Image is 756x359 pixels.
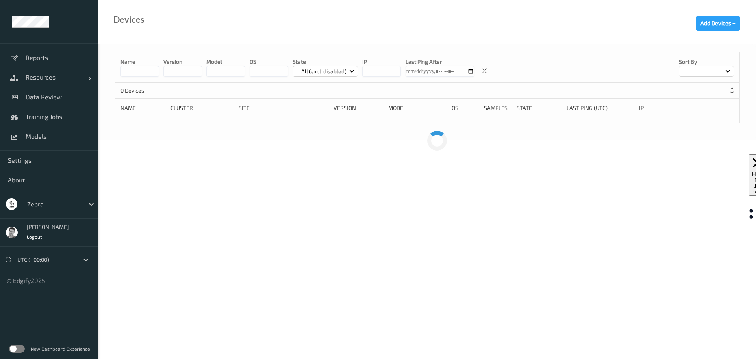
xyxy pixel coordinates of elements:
[406,58,474,66] p: Last Ping After
[298,67,349,75] p: All (excl. disabled)
[517,104,561,112] div: State
[206,58,245,66] p: model
[120,58,159,66] p: Name
[120,87,180,95] p: 0 Devices
[250,58,288,66] p: OS
[113,16,145,24] div: Devices
[163,58,202,66] p: version
[120,104,165,112] div: Name
[170,104,233,112] div: Cluster
[334,104,383,112] div: version
[293,58,358,66] p: State
[452,104,478,112] div: OS
[567,104,634,112] div: Last Ping (UTC)
[639,104,693,112] div: ip
[362,58,401,66] p: IP
[484,104,511,112] div: Samples
[679,58,734,66] p: Sort by
[696,16,740,31] button: Add Devices +
[388,104,446,112] div: Model
[239,104,328,112] div: Site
